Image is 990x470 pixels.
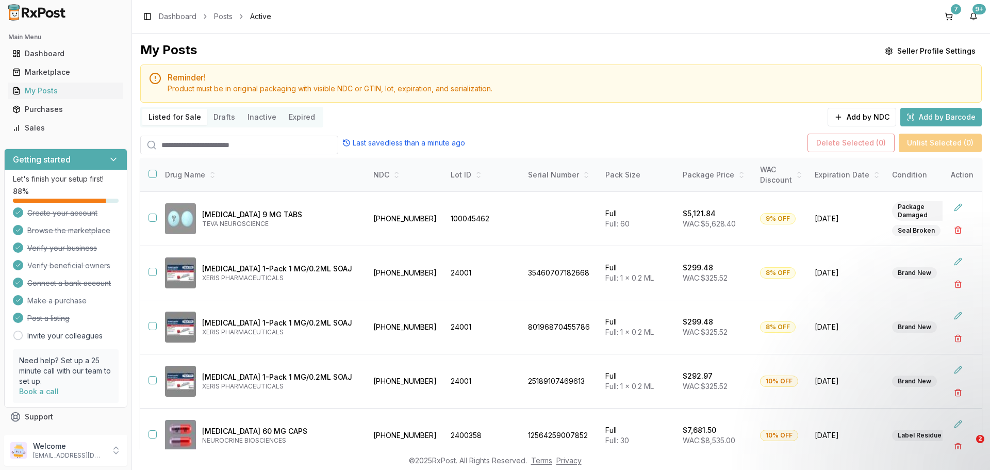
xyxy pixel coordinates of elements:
[892,201,957,221] div: Package Damaged
[4,120,127,136] button: Sales
[949,329,967,348] button: Delete
[599,300,676,354] td: Full
[168,84,973,94] div: Product must be in original packaging with visible NDC or GTIN, lot, expiration, and serialization.
[892,267,937,279] div: Brand New
[159,11,271,22] nav: breadcrumb
[8,63,123,82] a: Marketplace
[949,306,967,325] button: Edit
[522,354,599,409] td: 25189107469613
[683,371,713,381] p: $292.97
[815,322,880,332] span: [DATE]
[955,435,980,460] iframe: Intercom live chat
[12,104,119,115] div: Purchases
[8,119,123,137] a: Sales
[531,456,552,465] a: Terms
[940,8,957,25] a: 7
[367,300,444,354] td: [PHONE_NUMBER]
[949,361,967,379] button: Edit
[25,430,60,441] span: Feedback
[202,328,359,336] p: XERIS PHARMACEUTICALS
[202,426,359,436] p: [MEDICAL_DATA] 60 MG CAPS
[373,170,438,180] div: NDC
[13,153,71,166] h3: Getting started
[815,268,880,278] span: [DATE]
[202,382,359,391] p: XERIS PHARMACEUTICALS
[367,192,444,246] td: [PHONE_NUMBER]
[683,328,728,336] span: WAC: $325.52
[283,109,321,125] button: Expired
[892,321,937,333] div: Brand New
[605,436,629,445] span: Full: 30
[683,219,736,228] span: WAC: $5,628.40
[214,11,233,22] a: Posts
[27,331,103,341] a: Invite your colleagues
[202,318,359,328] p: [MEDICAL_DATA] 1-Pack 1 MG/0.2ML SOAJ
[4,4,70,21] img: RxPost Logo
[760,267,796,279] div: 8% OFF
[605,382,654,391] span: Full: 1 x 0.2 ML
[140,42,197,60] div: My Posts
[760,321,796,333] div: 8% OFF
[886,158,963,192] th: Condition
[760,165,802,185] div: WAC Discount
[165,420,196,451] img: Ingrezza 60 MG CAPS
[815,170,880,180] div: Expiration Date
[8,100,123,119] a: Purchases
[599,246,676,300] td: Full
[683,425,716,435] p: $7,681.50
[892,225,940,236] div: Seal Broken
[949,221,967,239] button: Delete
[522,246,599,300] td: 35460707182668
[444,409,522,463] td: 2400358
[605,328,654,336] span: Full: 1 x 0.2 ML
[683,436,735,445] span: WAC: $8,535.00
[342,138,465,148] div: Last saved less than a minute ago
[27,225,110,236] span: Browse the marketplace
[900,108,982,126] button: Add by Barcode
[13,186,29,197] span: 88 %
[202,209,359,220] p: [MEDICAL_DATA] 9 MG TABS
[444,354,522,409] td: 24001
[367,409,444,463] td: [PHONE_NUMBER]
[27,278,111,288] span: Connect a bank account
[4,64,127,80] button: Marketplace
[760,430,798,441] div: 10% OFF
[165,312,196,343] img: Gvoke HypoPen 1-Pack 1 MG/0.2ML SOAJ
[522,300,599,354] td: 80196870455786
[522,409,599,463] td: 12564259007852
[367,354,444,409] td: [PHONE_NUMBER]
[202,436,359,445] p: NEUROCRINE BIOSCIENCES
[949,252,967,271] button: Edit
[8,82,123,100] a: My Posts
[241,109,283,125] button: Inactive
[8,44,123,63] a: Dashboard
[27,296,87,306] span: Make a purchase
[27,261,110,271] span: Verify beneficial owners
[202,372,359,382] p: [MEDICAL_DATA] 1-Pack 1 MG/0.2ML SOAJ
[444,300,522,354] td: 24001
[12,48,119,59] div: Dashboard
[760,213,796,224] div: 9% OFF
[202,274,359,282] p: XERIS PHARMACEUTICALS
[165,203,196,234] img: Austedo 9 MG TABS
[4,101,127,118] button: Purchases
[4,408,127,426] button: Support
[605,219,630,228] span: Full: 60
[972,4,986,14] div: 9+
[951,4,961,14] div: 7
[202,264,359,274] p: [MEDICAL_DATA] 1-Pack 1 MG/0.2ML SOAJ
[33,441,105,451] p: Welcome
[165,257,196,288] img: Gvoke HypoPen 1-Pack 1 MG/0.2ML SOAJ
[879,42,982,60] button: Seller Profile Settings
[943,158,982,192] th: Action
[949,437,967,456] button: Delete
[949,275,967,294] button: Delete
[19,355,112,386] p: Need help? Set up a 25 minute call with our team to set up.
[451,170,516,180] div: Lot ID
[683,273,728,282] span: WAC: $325.52
[683,317,713,327] p: $299.48
[13,174,119,184] p: Let's finish your setup first!
[27,208,97,218] span: Create your account
[142,109,207,125] button: Listed for Sale
[528,170,593,180] div: Serial Number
